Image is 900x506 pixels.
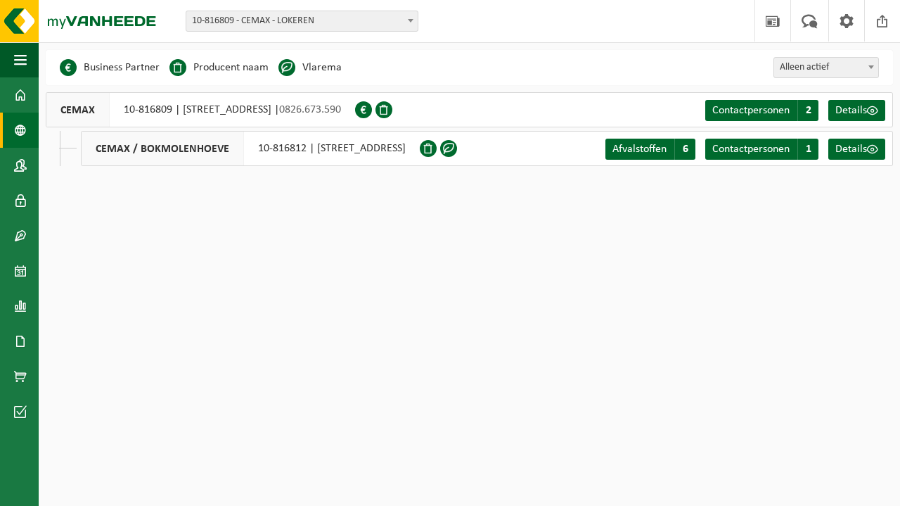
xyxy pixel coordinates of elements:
span: 1 [797,139,818,160]
span: 2 [797,100,818,121]
span: Alleen actief [774,58,878,77]
a: Afvalstoffen 6 [605,139,695,160]
a: Contactpersonen 1 [705,139,818,160]
li: Business Partner [60,57,160,78]
a: Contactpersonen 2 [705,100,818,121]
span: CEMAX / BOKMOLENHOEVE [82,132,244,165]
span: 10-816809 - CEMAX - LOKEREN [186,11,418,31]
span: 0826.673.590 [279,104,341,115]
span: Contactpersonen [712,144,790,155]
span: Alleen actief [773,57,879,78]
span: 10-816809 - CEMAX - LOKEREN [186,11,418,32]
span: Details [835,105,867,116]
div: 10-816809 | [STREET_ADDRESS] | [46,92,355,127]
span: Afvalstoffen [612,144,667,155]
li: Producent naam [169,57,269,78]
a: Details [828,139,885,160]
span: CEMAX [46,93,110,127]
span: Details [835,144,867,155]
span: 6 [674,139,695,160]
div: 10-816812 | [STREET_ADDRESS] [81,131,420,166]
li: Vlarema [278,57,342,78]
a: Details [828,100,885,121]
span: Contactpersonen [712,105,790,116]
